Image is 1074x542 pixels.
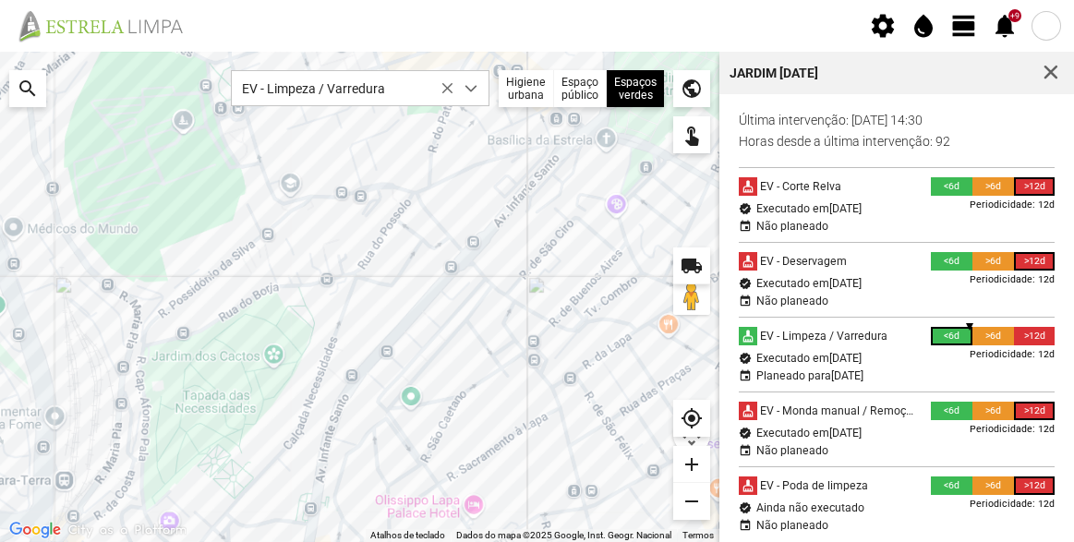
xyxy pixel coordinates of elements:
[499,70,554,107] div: Higiene urbana
[9,70,46,107] div: search
[739,444,752,457] div: event
[970,345,1055,364] div: Periodicidade: 12d
[869,12,897,40] span: settings
[972,327,1014,345] div: >6d
[972,252,1014,271] div: >6d
[756,369,863,382] div: Planeado para
[931,327,972,345] div: <6d
[673,400,710,437] div: my_location
[739,519,752,532] div: event
[756,277,862,290] div: Executado em
[756,519,828,532] div: Não planeado
[1014,327,1056,345] div: >12d
[829,277,862,290] span: [DATE]
[931,402,972,420] div: <6d
[232,71,453,105] span: EV - Limpeza / Varredura
[673,278,710,315] button: Arraste o Pegman para o mapa para abrir o Street View
[673,483,710,520] div: remove
[931,476,972,495] div: <6d
[972,177,1014,196] div: >6d
[607,70,664,107] div: Espaços verdes
[673,116,710,153] div: touch_app
[739,277,752,290] div: verified
[730,66,818,79] div: Jardim [DATE]
[739,113,1056,127] p: Última intervenção: [DATE] 14:30
[456,530,671,540] span: Dados do mapa ©2025 Google, Inst. Geogr. Nacional
[370,529,445,542] button: Atalhos de teclado
[829,202,862,215] span: [DATE]
[5,518,66,542] img: Google
[757,402,918,420] div: EV - Monda manual / Remoção de infestantes
[453,71,489,105] div: dropdown trigger
[757,327,887,345] div: EV - Limpeza / Varredura
[739,352,752,365] div: verified
[739,501,752,514] div: verified
[13,9,203,42] img: file
[931,252,972,271] div: <6d
[1014,402,1056,420] div: >12d
[739,220,752,233] div: event
[910,12,937,40] span: water_drop
[970,495,1055,513] div: Periodicidade: 12d
[829,427,862,440] span: [DATE]
[970,420,1055,439] div: Periodicidade: 12d
[950,12,978,40] span: view_day
[972,476,1014,495] div: >6d
[739,427,752,440] div: verified
[972,402,1014,420] div: >6d
[554,70,607,107] div: Espaço público
[682,530,714,540] a: Termos
[739,202,752,215] div: verified
[756,501,864,514] div: Ainda não executado
[1014,177,1056,196] div: >12d
[829,352,862,365] span: [DATE]
[931,177,972,196] div: <6d
[756,427,862,440] div: Executado em
[757,252,847,271] div: EV - Deservagem
[970,271,1055,289] div: Periodicidade: 12d
[5,518,66,542] a: Abrir esta área no Google Maps (abre uma nova janela)
[739,177,757,196] div: cleaning_services
[673,247,710,284] div: local_shipping
[756,352,862,365] div: Executado em
[1014,252,1056,271] div: >12d
[1008,9,1021,22] div: +9
[756,202,862,215] div: Executado em
[739,134,1056,149] p: horas desde a última intervenção: 92
[1014,476,1056,495] div: >12d
[673,446,710,483] div: add
[739,295,752,307] div: event
[739,327,757,345] div: cleaning_services
[673,70,710,107] div: public
[756,295,828,307] div: Não planeado
[739,252,757,271] div: cleaning_services
[739,402,757,420] div: cleaning_services
[756,220,828,233] div: Não planeado
[756,444,828,457] div: Não planeado
[739,476,757,495] div: cleaning_services
[991,12,1019,40] span: notifications
[739,369,752,382] div: event
[970,196,1055,214] div: Periodicidade: 12d
[757,476,868,495] div: EV - Poda de limpeza
[831,369,863,382] span: [DATE]
[757,177,841,196] div: EV - Corte Relva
